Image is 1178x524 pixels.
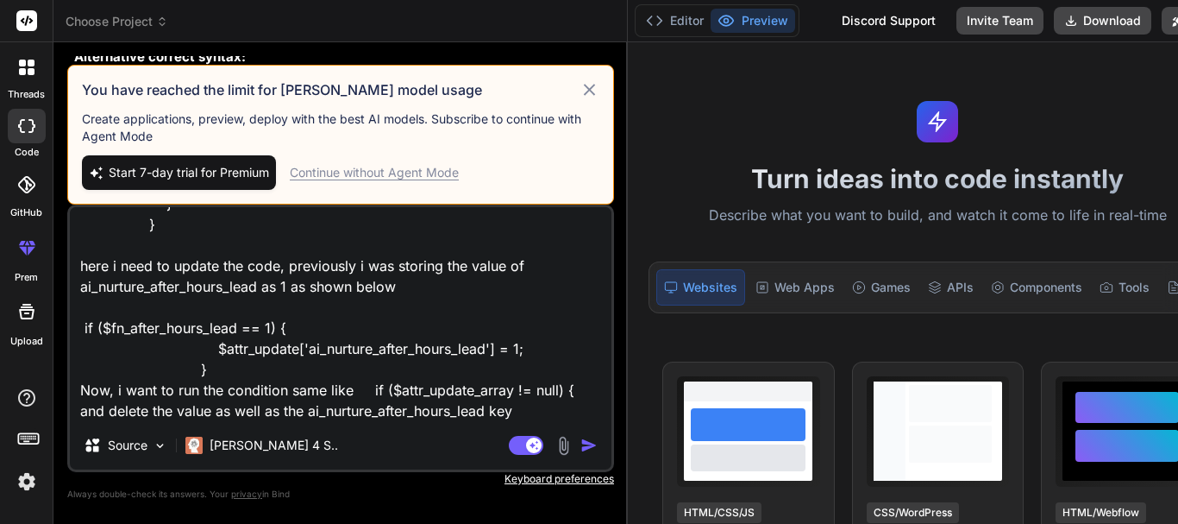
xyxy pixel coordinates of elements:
[10,205,42,220] label: GitHub
[82,79,580,100] h3: You have reached the limit for [PERSON_NAME] model usage
[185,437,203,454] img: Claude 4 Sonnet
[82,155,276,190] button: Start 7-day trial for Premium
[984,269,1089,306] div: Components
[921,269,981,306] div: APIs
[153,439,167,453] img: Pick Models
[210,437,338,454] p: [PERSON_NAME] 4 S..
[290,164,459,181] div: Continue without Agent Mode
[749,269,842,306] div: Web Apps
[12,467,41,496] img: settings
[74,48,246,65] strong: Alternative correct syntax:
[67,486,614,502] p: Always double-check its answers. Your in Bind
[580,437,598,454] img: icon
[554,436,573,456] img: attachment
[231,489,262,499] span: privacy
[1093,269,1156,306] div: Tools
[109,164,269,181] span: Start 7-day trial for Premium
[15,145,39,160] label: code
[656,269,745,306] div: Websites
[70,207,611,421] textarea: if ($db_status != 'Pending' && $status == 'Pending') { //Add pending_dt if ($attr_update_array !=...
[867,502,959,523] div: CSS/WordPress
[831,7,946,35] div: Discord Support
[711,9,795,33] button: Preview
[8,87,45,102] label: threads
[845,269,918,306] div: Games
[66,13,168,30] span: Choose Project
[82,110,599,145] p: Create applications, preview, deploy with the best AI models. Subscribe to continue with Agent Mode
[108,437,147,454] p: Source
[639,9,711,33] button: Editor
[956,7,1043,35] button: Invite Team
[1054,7,1151,35] button: Download
[15,270,38,285] label: prem
[67,472,614,486] p: Keyboard preferences
[677,502,761,523] div: HTML/CSS/JS
[1056,502,1146,523] div: HTML/Webflow
[10,334,43,349] label: Upload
